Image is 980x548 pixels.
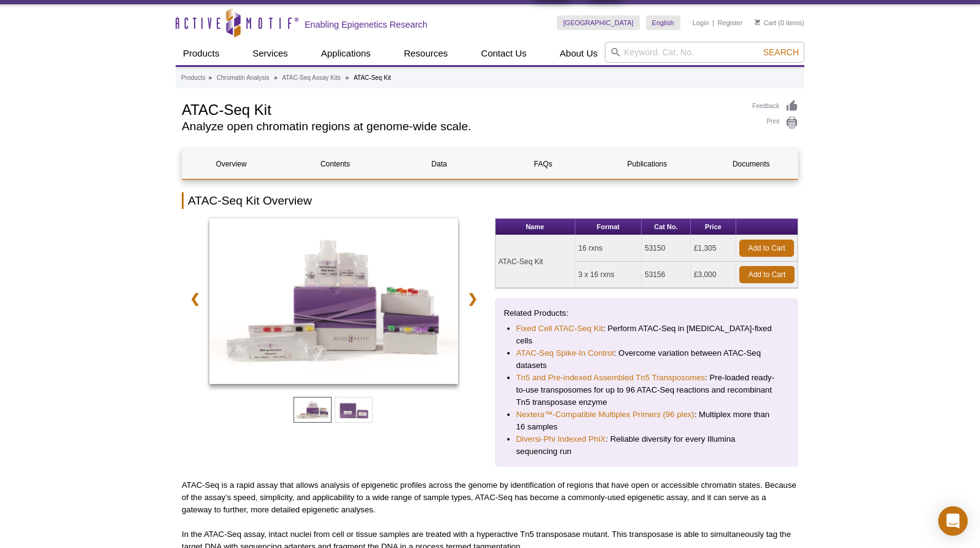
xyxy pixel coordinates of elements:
[642,235,691,262] td: 53150
[182,192,798,209] h2: ATAC-Seq Kit Overview
[346,74,349,81] li: »
[516,372,706,384] a: Tn5 and Pre-indexed Assembled Tn5 Transposomes
[516,372,777,409] li: : Pre-loaded ready-to-use transposomes for up to 96 ATAC-Seq reactions and recombinant Tn5 transp...
[752,100,798,113] a: Feedback
[575,235,642,262] td: 16 rxns
[598,149,696,179] a: Publications
[245,42,295,65] a: Services
[305,19,427,30] h2: Enabling Epigenetics Research
[755,18,776,27] a: Cart
[182,479,798,516] p: ATAC-Seq is a rapid assay that allows analysis of epigenetic profiles across the genome by identi...
[391,149,488,179] a: Data
[496,219,575,235] th: Name
[182,121,740,132] h2: Analyze open chromatin regions at genome-wide scale.
[938,506,968,536] div: Open Intercom Messenger
[605,42,804,63] input: Keyword, Cat. No.
[712,15,714,30] li: |
[354,74,391,81] li: ATAC-Seq Kit
[755,19,760,25] img: Your Cart
[314,42,378,65] a: Applications
[397,42,456,65] a: Resources
[516,433,606,445] a: Diversi-Phi Indexed PhiX
[553,42,605,65] a: About Us
[459,284,486,313] a: ❯
[208,74,212,81] li: »
[557,15,640,30] a: [GEOGRAPHIC_DATA]
[702,149,800,179] a: Documents
[182,149,280,179] a: Overview
[691,219,736,235] th: Price
[575,219,642,235] th: Format
[693,18,709,27] a: Login
[286,149,384,179] a: Contents
[504,307,790,319] p: Related Products:
[752,116,798,130] a: Print
[642,219,691,235] th: Cat No.
[176,42,227,65] a: Products
[516,409,777,433] li: : Multiplex more than 16 samples
[646,15,680,30] a: English
[209,218,458,384] img: ATAC-Seq Kit
[182,284,208,313] a: ❮
[763,47,799,57] span: Search
[182,100,740,118] h1: ATAC-Seq Kit
[282,72,341,84] a: ATAC-Seq Assay Kits
[717,18,742,27] a: Register
[755,15,804,30] li: (0 items)
[274,74,278,81] li: »
[494,149,592,179] a: FAQs
[516,347,777,372] li: : Overcome variation between ATAC-Seq datasets
[691,235,736,262] td: £1,305
[516,323,604,335] a: Fixed Cell ATAC-Seq Kit
[516,409,694,421] a: Nextera™-Compatible Multiplex Primers (96 plex)
[691,262,736,288] td: £3,000
[181,72,205,84] a: Products
[760,47,803,58] button: Search
[516,323,777,347] li: : Perform ATAC-Seq in [MEDICAL_DATA]-fixed cells
[516,347,614,359] a: ATAC-Seq Spike-In Control
[473,42,534,65] a: Contact Us
[516,433,777,458] li: : Reliable diversity for every Illumina sequencing run
[209,218,458,388] a: ATAC-Seq Kit
[642,262,691,288] td: 53156
[496,235,575,288] td: ATAC-Seq Kit
[217,72,270,84] a: Chromatin Analysis
[739,266,795,283] a: Add to Cart
[739,240,794,257] a: Add to Cart
[575,262,642,288] td: 3 x 16 rxns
